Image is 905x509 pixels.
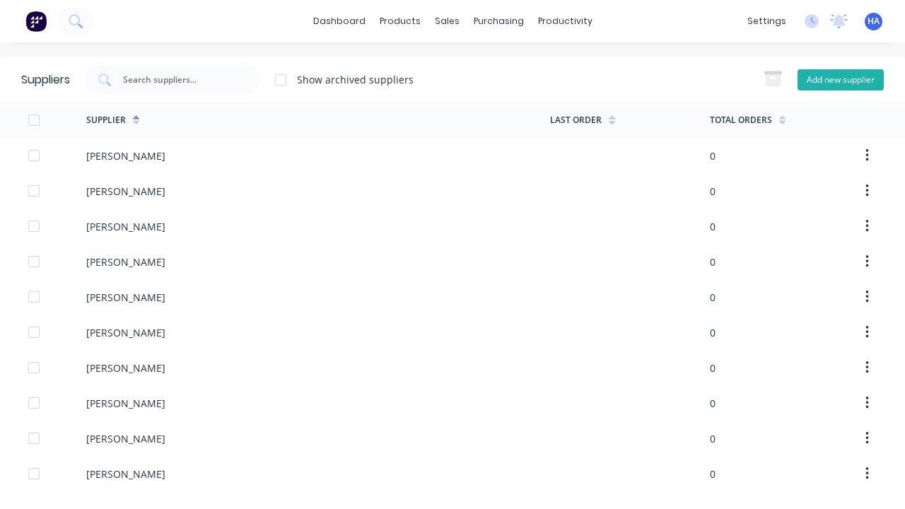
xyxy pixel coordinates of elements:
div: productivity [531,11,600,32]
div: [PERSON_NAME] [86,467,165,481]
div: 0 [710,184,716,199]
button: Add new supplier [798,69,884,90]
div: 0 [710,396,716,411]
div: [PERSON_NAME] [86,361,165,375]
img: Factory [25,11,47,32]
div: [PERSON_NAME] [86,325,165,340]
div: 0 [710,219,716,234]
div: 0 [710,361,716,375]
input: Search suppliers... [122,73,239,87]
div: purchasing [467,11,531,32]
div: [PERSON_NAME] [86,148,165,163]
div: 0 [710,148,716,163]
div: Show archived suppliers [297,72,414,87]
div: [PERSON_NAME] [86,396,165,411]
div: 0 [710,431,716,446]
div: Total Orders [710,114,772,127]
div: 0 [710,255,716,269]
div: sales [428,11,467,32]
div: Last Order [550,114,602,127]
div: 0 [710,325,716,340]
div: [PERSON_NAME] [86,219,165,234]
a: dashboard [306,11,373,32]
div: Supplier [86,114,126,127]
div: [PERSON_NAME] [86,431,165,446]
div: settings [740,11,793,32]
div: [PERSON_NAME] [86,290,165,305]
div: [PERSON_NAME] [86,255,165,269]
span: HA [868,15,880,28]
div: products [373,11,428,32]
div: [PERSON_NAME] [86,184,165,199]
div: 0 [710,290,716,305]
div: Suppliers [21,71,70,88]
div: 0 [710,467,716,481]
